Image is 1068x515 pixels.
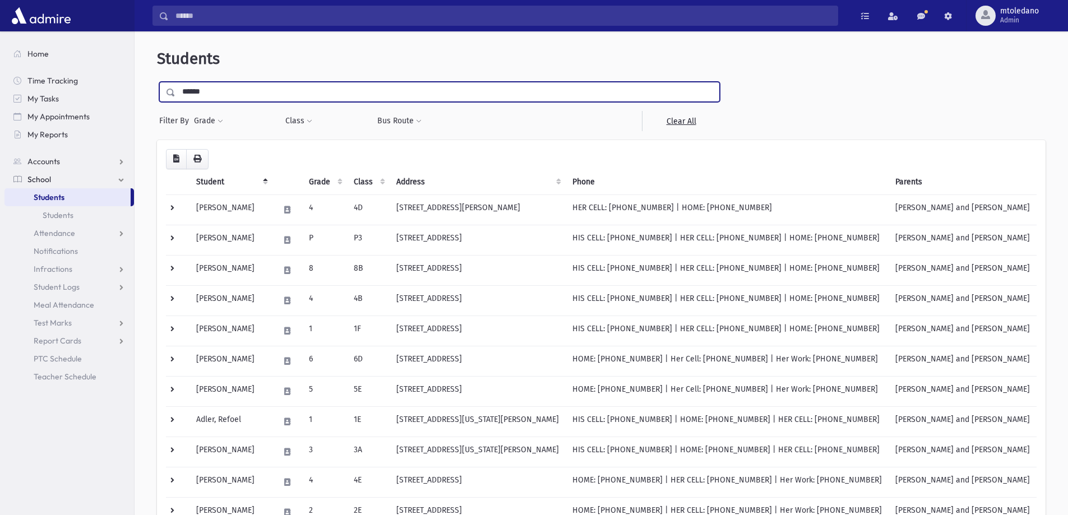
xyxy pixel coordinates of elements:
[889,194,1037,225] td: [PERSON_NAME] and [PERSON_NAME]
[566,194,889,225] td: HER CELL: [PHONE_NUMBER] | HOME: [PHONE_NUMBER]
[189,169,272,195] th: Student: activate to sort column descending
[347,194,390,225] td: 4D
[642,111,720,131] a: Clear All
[347,467,390,497] td: 4E
[302,467,347,497] td: 4
[34,372,96,382] span: Teacher Schedule
[189,346,272,376] td: [PERSON_NAME]
[189,406,272,437] td: Adler, Refoel
[302,194,347,225] td: 4
[27,129,68,140] span: My Reports
[189,316,272,346] td: [PERSON_NAME]
[27,76,78,86] span: Time Tracking
[390,285,566,316] td: [STREET_ADDRESS]
[169,6,838,26] input: Search
[4,224,134,242] a: Attendance
[302,316,347,346] td: 1
[390,194,566,225] td: [STREET_ADDRESS][PERSON_NAME]
[34,264,72,274] span: Infractions
[347,169,390,195] th: Class: activate to sort column ascending
[566,255,889,285] td: HIS CELL: [PHONE_NUMBER] | HER CELL: [PHONE_NUMBER] | HOME: [PHONE_NUMBER]
[302,169,347,195] th: Grade: activate to sort column ascending
[302,225,347,255] td: P
[889,285,1037,316] td: [PERSON_NAME] and [PERSON_NAME]
[157,49,220,68] span: Students
[4,278,134,296] a: Student Logs
[889,406,1037,437] td: [PERSON_NAME] and [PERSON_NAME]
[27,94,59,104] span: My Tasks
[189,255,272,285] td: [PERSON_NAME]
[889,346,1037,376] td: [PERSON_NAME] and [PERSON_NAME]
[390,346,566,376] td: [STREET_ADDRESS]
[4,188,131,206] a: Students
[302,255,347,285] td: 8
[27,112,90,122] span: My Appointments
[4,350,134,368] a: PTC Schedule
[347,255,390,285] td: 8B
[4,90,134,108] a: My Tasks
[4,45,134,63] a: Home
[34,354,82,364] span: PTC Schedule
[390,376,566,406] td: [STREET_ADDRESS]
[566,169,889,195] th: Phone
[390,406,566,437] td: [STREET_ADDRESS][US_STATE][PERSON_NAME]
[889,225,1037,255] td: [PERSON_NAME] and [PERSON_NAME]
[566,406,889,437] td: HIS CELL: [PHONE_NUMBER] | HOME: [PHONE_NUMBER] | HER CELL: [PHONE_NUMBER]
[566,316,889,346] td: HIS CELL: [PHONE_NUMBER] | HER CELL: [PHONE_NUMBER] | HOME: [PHONE_NUMBER]
[566,437,889,467] td: HIS CELL: [PHONE_NUMBER] | HOME: [PHONE_NUMBER] | HER CELL: [PHONE_NUMBER]
[347,346,390,376] td: 6D
[566,376,889,406] td: HOME: [PHONE_NUMBER] | Her Cell: [PHONE_NUMBER] | Her Work: [PHONE_NUMBER]
[390,225,566,255] td: [STREET_ADDRESS]
[189,376,272,406] td: [PERSON_NAME]
[34,318,72,328] span: Test Marks
[347,316,390,346] td: 1F
[189,437,272,467] td: [PERSON_NAME]
[9,4,73,27] img: AdmirePro
[347,376,390,406] td: 5E
[1000,16,1039,25] span: Admin
[34,192,64,202] span: Students
[193,111,224,131] button: Grade
[159,115,193,127] span: Filter By
[302,437,347,467] td: 3
[189,467,272,497] td: [PERSON_NAME]
[566,346,889,376] td: HOME: [PHONE_NUMBER] | Her Cell: [PHONE_NUMBER] | Her Work: [PHONE_NUMBER]
[889,316,1037,346] td: [PERSON_NAME] and [PERSON_NAME]
[4,108,134,126] a: My Appointments
[4,296,134,314] a: Meal Attendance
[27,156,60,166] span: Accounts
[390,437,566,467] td: [STREET_ADDRESS][US_STATE][PERSON_NAME]
[4,242,134,260] a: Notifications
[4,260,134,278] a: Infractions
[4,368,134,386] a: Teacher Schedule
[4,206,134,224] a: Students
[34,228,75,238] span: Attendance
[889,437,1037,467] td: [PERSON_NAME] and [PERSON_NAME]
[302,406,347,437] td: 1
[302,285,347,316] td: 4
[4,72,134,90] a: Time Tracking
[566,225,889,255] td: HIS CELL: [PHONE_NUMBER] | HER CELL: [PHONE_NUMBER] | HOME: [PHONE_NUMBER]
[27,174,51,184] span: School
[285,111,313,131] button: Class
[566,285,889,316] td: HIS CELL: [PHONE_NUMBER] | HER CELL: [PHONE_NUMBER] | HOME: [PHONE_NUMBER]
[889,169,1037,195] th: Parents
[186,149,209,169] button: Print
[347,285,390,316] td: 4B
[390,467,566,497] td: [STREET_ADDRESS]
[4,126,134,143] a: My Reports
[566,467,889,497] td: HOME: [PHONE_NUMBER] | HER CELL: [PHONE_NUMBER] | Her Work: [PHONE_NUMBER]
[889,467,1037,497] td: [PERSON_NAME] and [PERSON_NAME]
[34,246,78,256] span: Notifications
[189,194,272,225] td: [PERSON_NAME]
[34,336,81,346] span: Report Cards
[302,346,347,376] td: 6
[4,314,134,332] a: Test Marks
[889,376,1037,406] td: [PERSON_NAME] and [PERSON_NAME]
[390,255,566,285] td: [STREET_ADDRESS]
[347,225,390,255] td: P3
[4,152,134,170] a: Accounts
[302,376,347,406] td: 5
[189,225,272,255] td: [PERSON_NAME]
[889,255,1037,285] td: [PERSON_NAME] and [PERSON_NAME]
